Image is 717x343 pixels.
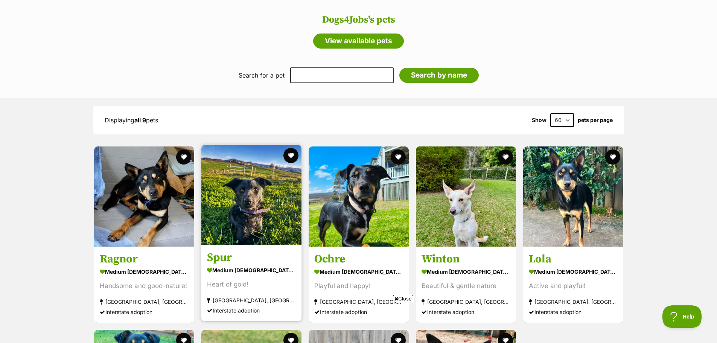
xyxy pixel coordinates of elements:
h3: Ragnor [100,252,189,266]
div: [GEOGRAPHIC_DATA], [GEOGRAPHIC_DATA] [100,297,189,307]
h3: Winton [422,252,510,266]
a: Ragnor medium [DEMOGRAPHIC_DATA] Dog Handsome and good-nature! [GEOGRAPHIC_DATA], [GEOGRAPHIC_DAT... [94,246,194,323]
a: View available pets [313,34,404,49]
div: [GEOGRAPHIC_DATA], [GEOGRAPHIC_DATA] [207,295,296,305]
img: Winton [416,146,516,247]
div: medium [DEMOGRAPHIC_DATA] Dog [100,266,189,277]
div: medium [DEMOGRAPHIC_DATA] Dog [207,265,296,276]
div: Heart of gold! [207,279,296,290]
div: Interstate adoption [422,307,510,317]
img: Spur [201,145,301,245]
button: favourite [391,149,406,165]
iframe: Advertisement [222,305,496,339]
div: [GEOGRAPHIC_DATA], [GEOGRAPHIC_DATA] [422,297,510,307]
div: medium [DEMOGRAPHIC_DATA] Dog [529,266,618,277]
div: Active and playful! [529,281,618,291]
div: medium [DEMOGRAPHIC_DATA] Dog [422,266,510,277]
input: Search by name [399,68,479,83]
a: Lola medium [DEMOGRAPHIC_DATA] Dog Active and playful! [GEOGRAPHIC_DATA], [GEOGRAPHIC_DATA] Inter... [523,246,623,323]
a: Spur medium [DEMOGRAPHIC_DATA] Dog Heart of gold! [GEOGRAPHIC_DATA], [GEOGRAPHIC_DATA] Interstate... [201,245,301,321]
button: favourite [176,149,191,165]
div: [GEOGRAPHIC_DATA], [GEOGRAPHIC_DATA] [314,297,403,307]
img: Lola [523,146,623,247]
div: Playful and happy! [314,281,403,291]
a: Winton medium [DEMOGRAPHIC_DATA] Dog Beautiful & gentle nature [GEOGRAPHIC_DATA], [GEOGRAPHIC_DAT... [416,246,516,323]
label: pets per page [578,117,613,123]
h3: Spur [207,250,296,265]
div: Interstate adoption [100,307,189,317]
h3: Ochre [314,252,403,266]
button: favourite [605,149,620,165]
strong: all 9 [134,116,146,124]
div: medium [DEMOGRAPHIC_DATA] Dog [314,266,403,277]
div: [GEOGRAPHIC_DATA], [GEOGRAPHIC_DATA] [529,297,618,307]
a: Ochre medium [DEMOGRAPHIC_DATA] Dog Playful and happy! [GEOGRAPHIC_DATA], [GEOGRAPHIC_DATA] Inter... [309,246,409,323]
div: Beautiful & gentle nature [422,281,510,291]
h3: Lola [529,252,618,266]
button: favourite [283,148,298,163]
span: Displaying pets [105,116,158,124]
button: favourite [498,149,513,165]
span: Close [393,295,413,302]
img: Ochre [309,146,409,247]
div: Interstate adoption [207,305,296,316]
img: Ragnor [94,146,194,247]
div: Interstate adoption [529,307,618,317]
div: Handsome and good-nature! [100,281,189,291]
iframe: Help Scout Beacon - Open [662,305,702,328]
span: Show [532,117,547,123]
h2: Dogs4Jobs's pets [8,14,709,26]
label: Search for a pet [239,72,285,79]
